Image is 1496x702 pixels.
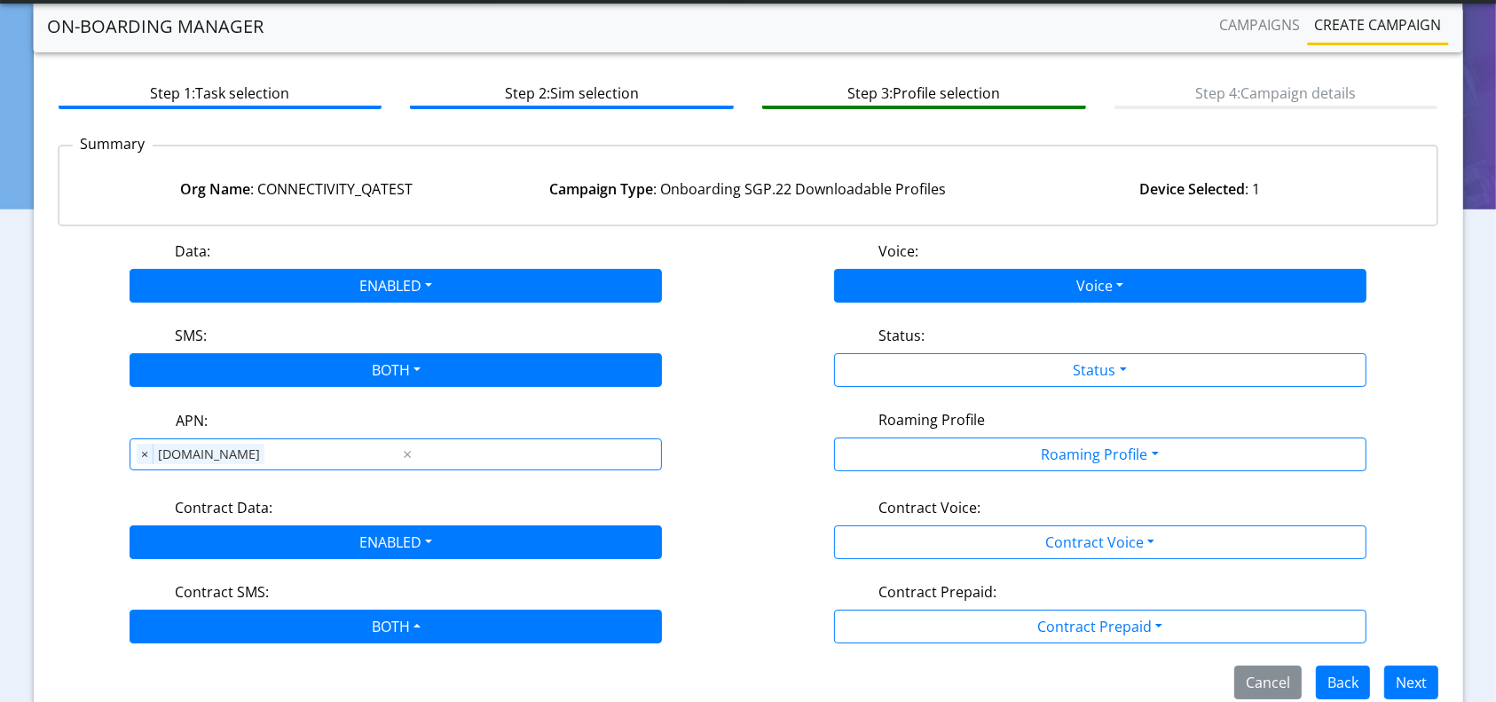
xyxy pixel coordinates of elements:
btn: Step 3: Profile selection [762,75,1086,109]
btn: Step 2: Sim selection [410,75,734,109]
label: Data: [175,241,210,262]
div: : Onboarding SGP.22 Downloadable Profiles [522,178,973,200]
label: APN: [176,410,208,431]
button: BOTH [130,610,662,643]
strong: Campaign Type [550,179,654,199]
label: Contract Data: [175,497,272,518]
div: : CONNECTIVITY_QATEST [70,178,522,200]
label: Contract SMS: [175,581,269,603]
label: Roaming Profile [878,409,985,430]
button: Status [834,353,1366,387]
btn: Step 1: Task selection [59,75,382,109]
button: Roaming Profile [834,438,1366,471]
label: Status: [878,325,925,346]
a: On-Boarding Manager [48,9,264,44]
strong: Org Name [180,179,250,199]
label: Voice: [878,241,918,262]
button: Voice [834,269,1366,303]
button: Contract Voice [834,525,1366,559]
label: Contract Prepaid: [878,581,996,603]
button: BOTH [130,353,662,387]
button: ENABLED [130,525,662,559]
span: [DOMAIN_NAME] [154,444,264,465]
label: SMS: [175,325,207,346]
button: Cancel [1234,666,1302,699]
button: Contract Prepaid [834,610,1366,643]
span: Clear all [400,444,415,465]
a: Create campaign [1308,7,1449,43]
span: × [137,444,154,465]
button: Next [1384,666,1438,699]
a: Campaigns [1213,7,1308,43]
strong: Device Selected [1139,179,1245,199]
button: ENABLED [130,269,662,303]
btn: Step 4: Campaign details [1114,75,1438,109]
button: Back [1316,666,1370,699]
div: : 1 [974,178,1426,200]
label: Contract Voice: [878,497,980,518]
p: Summary [73,133,153,154]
